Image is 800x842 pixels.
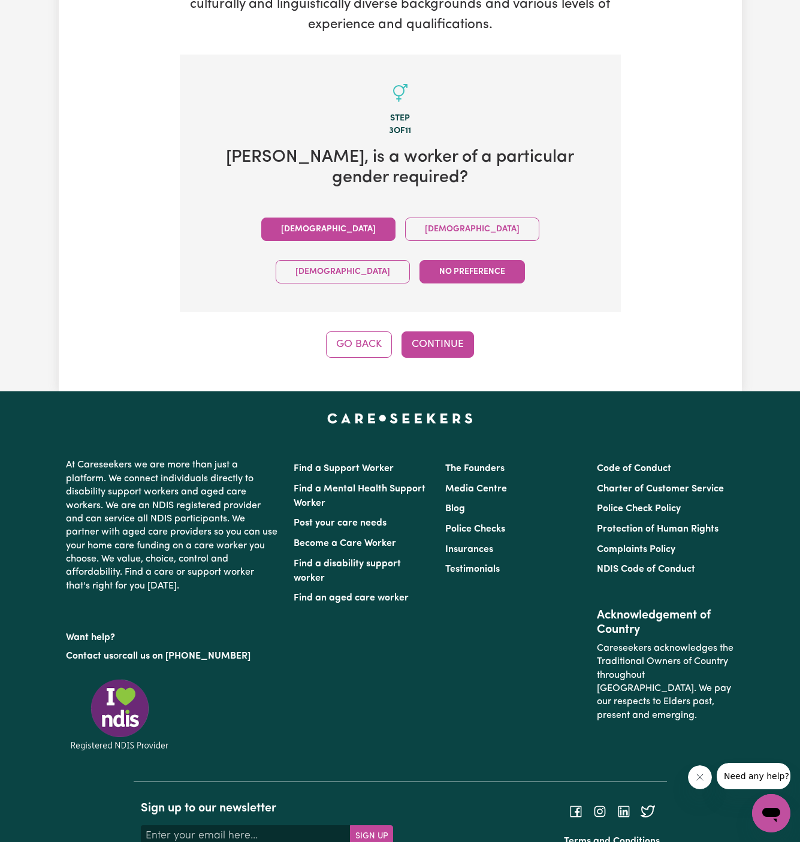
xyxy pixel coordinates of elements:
a: Follow Careseekers on Facebook [569,807,583,816]
a: Find a Support Worker [294,464,394,473]
button: Continue [401,331,474,358]
a: Careseekers home page [327,413,473,422]
a: Complaints Policy [597,545,675,554]
a: Police Checks [445,524,505,534]
a: Protection of Human Rights [597,524,719,534]
a: The Founders [445,464,505,473]
a: Find a Mental Health Support Worker [294,484,425,508]
iframe: Close message [688,765,712,789]
a: Police Check Policy [597,504,681,514]
img: Registered NDIS provider [66,677,174,752]
a: NDIS Code of Conduct [597,565,695,574]
p: or [66,645,279,668]
h2: Acknowledgement of Country [597,608,734,637]
button: [DEMOGRAPHIC_DATA] [405,218,539,241]
button: Go Back [326,331,392,358]
a: call us on [PHONE_NUMBER] [122,651,250,661]
a: Insurances [445,545,493,554]
a: Testimonials [445,565,500,574]
iframe: Button to launch messaging window [752,794,790,832]
div: 3 of 11 [199,125,602,138]
a: Blog [445,504,465,514]
a: Charter of Customer Service [597,484,724,494]
a: Post your care needs [294,518,387,528]
iframe: Message from company [717,763,790,789]
p: Careseekers acknowledges the Traditional Owners of Country throughout [GEOGRAPHIC_DATA]. We pay o... [597,637,734,727]
a: Follow Careseekers on Twitter [641,807,655,816]
a: Follow Careseekers on Instagram [593,807,607,816]
a: Contact us [66,651,113,661]
h2: [PERSON_NAME] , is a worker of a particular gender required? [199,147,602,189]
button: No preference [419,260,525,283]
a: Find a disability support worker [294,559,401,583]
a: Code of Conduct [597,464,671,473]
button: [DEMOGRAPHIC_DATA] [261,218,396,241]
p: At Careseekers we are more than just a platform. We connect individuals directly to disability su... [66,454,279,597]
a: Follow Careseekers on LinkedIn [617,807,631,816]
h2: Sign up to our newsletter [141,801,393,816]
div: Step [199,112,602,125]
p: Want help? [66,626,279,644]
button: [DEMOGRAPHIC_DATA] [276,260,410,283]
a: Media Centre [445,484,507,494]
a: Find an aged care worker [294,593,409,603]
a: Become a Care Worker [294,539,396,548]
